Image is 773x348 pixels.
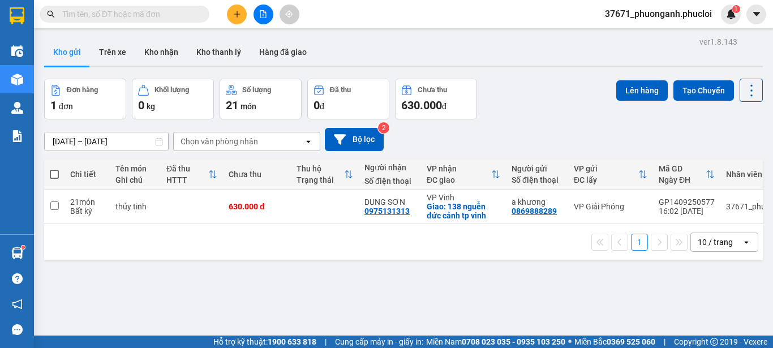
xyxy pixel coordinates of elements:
span: file-add [259,10,267,18]
div: 10 / trang [698,237,733,248]
span: đơn [59,102,73,111]
img: solution-icon [11,130,23,142]
span: Hỗ trợ kỹ thuật: [213,336,316,348]
span: Miền Nam [426,336,565,348]
div: HTTT [166,175,208,184]
span: Cung cấp máy in - giấy in: [335,336,423,348]
button: Kho gửi [44,38,90,66]
div: VP nhận [427,164,491,173]
th: Toggle SortBy [568,160,653,190]
span: 1 [734,5,738,13]
strong: 0369 525 060 [607,337,655,346]
img: warehouse-icon [11,74,23,85]
th: Toggle SortBy [161,160,223,190]
div: Người nhận [364,163,415,172]
div: Chi tiết [70,170,104,179]
button: 1 [631,234,648,251]
span: kg [147,102,155,111]
div: 0869888289 [512,207,557,216]
span: 0 [314,98,320,112]
img: icon-new-feature [726,9,736,19]
div: Chọn văn phòng nhận [181,136,258,147]
span: notification [12,299,23,310]
button: Tạo Chuyến [673,80,734,101]
div: Giao: 138 nguễn đức cảnh tp vinh [427,202,500,220]
div: Số điện thoại [364,177,415,186]
sup: 1 [732,5,740,13]
div: ver 1.8.143 [699,36,737,48]
div: thủy tinh [115,202,155,211]
button: Kho thanh lý [187,38,250,66]
svg: open [742,238,751,247]
button: aim [280,5,299,24]
sup: 2 [378,122,389,134]
button: Hàng đã giao [250,38,316,66]
button: Kho nhận [135,38,187,66]
span: | [325,336,327,348]
div: 16:02 [DATE] [659,207,715,216]
div: VP Giải Phóng [574,202,647,211]
div: a khương [512,197,562,207]
span: | [664,336,665,348]
button: Đơn hàng1đơn [44,79,126,119]
div: Người gửi [512,164,562,173]
span: message [12,324,23,335]
div: Khối lượng [154,86,189,94]
span: aim [285,10,293,18]
th: Toggle SortBy [653,160,720,190]
span: search [47,10,55,18]
div: Bất kỳ [70,207,104,216]
button: file-add [254,5,273,24]
span: ⚪️ [568,340,572,344]
div: Chưa thu [229,170,285,179]
div: Ngày ĐH [659,175,706,184]
button: Trên xe [90,38,135,66]
input: Tìm tên, số ĐT hoặc mã đơn [62,8,196,20]
button: Số lượng21món [220,79,302,119]
span: đ [320,102,324,111]
div: ĐC giao [427,175,491,184]
div: Đã thu [330,86,351,94]
span: caret-down [751,9,762,19]
th: Toggle SortBy [421,160,506,190]
div: Số lượng [242,86,271,94]
span: plus [233,10,241,18]
span: copyright [710,338,718,346]
span: 37671_phuonganh.phucloi [596,7,721,21]
button: Khối lượng0kg [132,79,214,119]
strong: 0708 023 035 - 0935 103 250 [462,337,565,346]
span: question-circle [12,273,23,284]
div: Đơn hàng [67,86,98,94]
div: Tên món [115,164,155,173]
span: 630.000 [401,98,442,112]
button: Bộ lọc [325,128,384,151]
button: caret-down [746,5,766,24]
div: 0975131313 [364,207,410,216]
div: GP1409250577 [659,197,715,207]
img: warehouse-icon [11,45,23,57]
img: warehouse-icon [11,247,23,259]
span: Miền Bắc [574,336,655,348]
sup: 1 [22,246,25,249]
div: Mã GD [659,164,706,173]
div: Chưa thu [418,86,447,94]
div: Thu hộ [297,164,344,173]
input: Select a date range. [45,132,168,151]
button: Đã thu0đ [307,79,389,119]
div: 21 món [70,197,104,207]
th: Toggle SortBy [291,160,359,190]
img: logo-vxr [10,7,24,24]
span: món [241,102,256,111]
img: warehouse-icon [11,102,23,114]
button: plus [227,5,247,24]
div: Số điện thoại [512,175,562,184]
div: ĐC lấy [574,175,638,184]
button: Chưa thu630.000đ [395,79,477,119]
span: 0 [138,98,144,112]
div: Đã thu [166,164,208,173]
span: 21 [226,98,238,112]
div: 630.000 đ [229,202,285,211]
strong: 1900 633 818 [268,337,316,346]
div: DUNG SƠN [364,197,415,207]
div: Ghi chú [115,175,155,184]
